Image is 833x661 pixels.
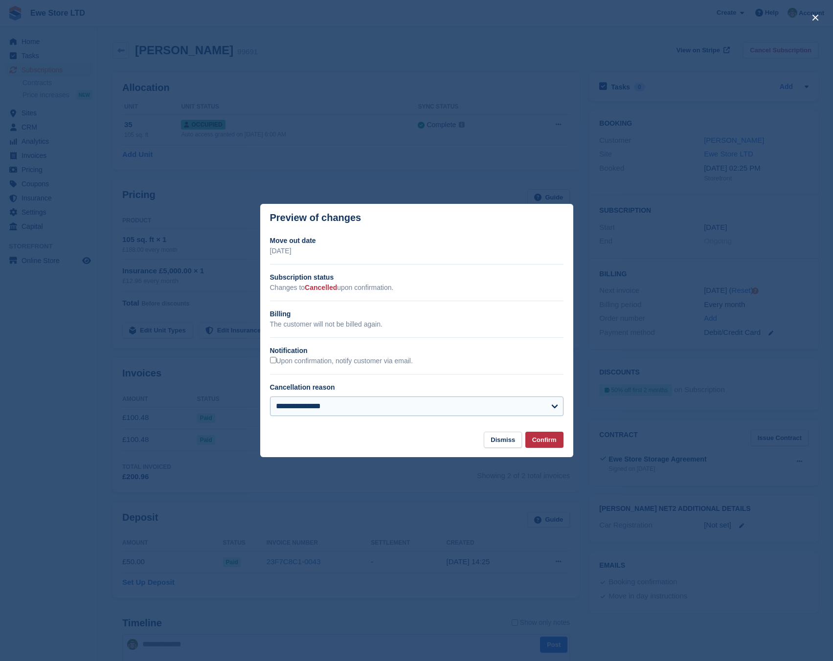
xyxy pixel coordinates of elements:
input: Upon confirmation, notify customer via email. [270,357,276,363]
h2: Subscription status [270,272,563,283]
p: [DATE] [270,246,563,256]
span: Cancelled [305,284,337,291]
h2: Billing [270,309,563,319]
label: Upon confirmation, notify customer via email. [270,357,413,366]
p: Preview of changes [270,212,361,223]
p: Changes to upon confirmation. [270,283,563,293]
button: Confirm [525,432,563,448]
p: The customer will not be billed again. [270,319,563,330]
h2: Move out date [270,236,563,246]
button: close [808,10,823,25]
label: Cancellation reason [270,383,335,391]
h2: Notification [270,346,563,356]
button: Dismiss [484,432,522,448]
